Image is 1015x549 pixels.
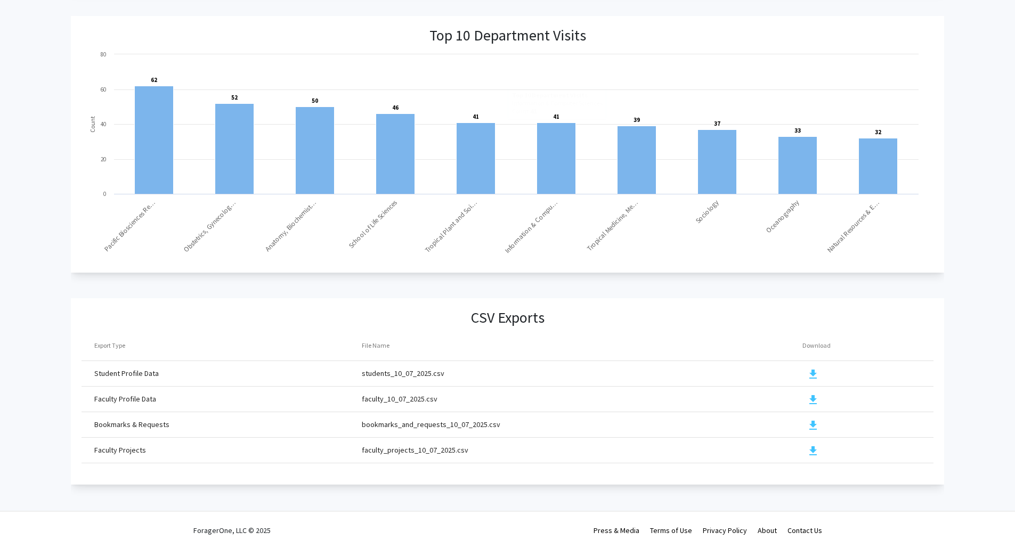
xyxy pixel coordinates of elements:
[88,116,96,132] text: Count
[362,386,803,412] td: faculty_10_07_2025.csv
[875,128,881,136] text: 32
[473,113,479,120] text: 41
[392,104,399,111] text: 46
[362,360,803,386] td: students_10_07_2025.csv
[82,437,361,463] td: Faculty Projects
[101,86,106,93] text: 60
[634,116,640,124] text: 39
[263,198,319,253] text: Anatomy, Biochemist…
[594,526,639,535] a: Press & Media
[362,412,803,437] td: bookmarks_and_requests_10_07_2025.csv
[694,198,721,225] text: Sociology
[825,198,882,255] text: Natural Resources & E…
[802,331,933,360] th: Download
[182,198,238,254] text: Obstetrics, Gynecolog…
[807,394,819,406] mat-icon: download
[764,198,801,235] text: Oceanography
[347,198,399,250] text: School of Life Sciences
[807,368,819,381] mat-icon: download
[82,412,361,437] td: Bookmarks & Requests
[82,331,361,360] th: Export Type
[807,445,819,457] mat-icon: download
[101,51,106,58] text: 80
[787,526,822,535] a: Contact Us
[231,94,238,101] text: 52
[650,526,692,535] a: Terms of Use
[362,331,803,360] th: File Name
[794,127,801,134] text: 33
[429,27,586,45] h3: Top 10 Department Visits
[807,419,819,432] mat-icon: download
[312,97,318,104] text: 50
[471,309,545,327] h3: CSV Exports
[101,120,106,128] text: 40
[82,360,361,386] td: Student Profile Data
[423,198,480,255] text: Tropical Plant and Soi…
[193,512,271,549] div: ForagerOne, LLC © 2025
[151,76,157,84] text: 62
[102,198,158,253] text: Pacific Biosciences Re…
[585,198,640,253] text: Tropical Medicine, Me…
[758,526,777,535] a: About
[103,190,106,198] text: 0
[714,120,720,127] text: 37
[703,526,747,535] a: Privacy Policy
[362,437,803,463] td: faculty_projects_10_07_2025.csv
[101,155,106,163] text: 20
[82,386,361,412] td: Faculty Profile Data
[8,501,45,541] iframe: Chat
[503,198,560,255] text: Information & Compu…
[553,113,559,120] text: 41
